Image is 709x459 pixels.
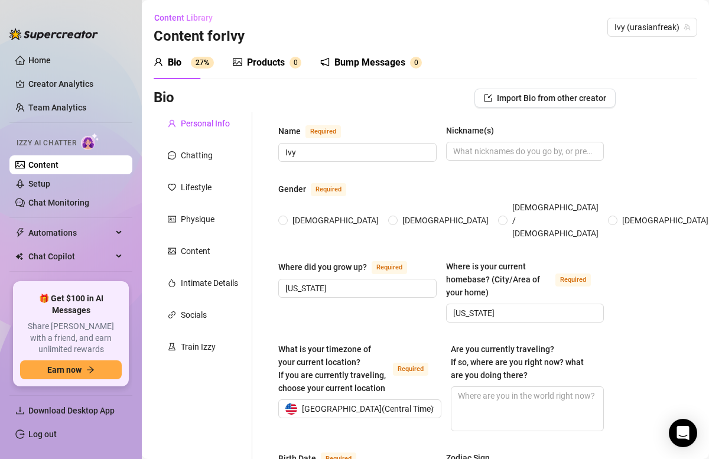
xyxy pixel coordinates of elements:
[320,57,330,67] span: notification
[278,182,359,196] label: Gender
[684,24,691,31] span: team
[181,308,207,321] div: Socials
[278,260,420,274] label: Where did you grow up?
[181,149,213,162] div: Chatting
[311,183,346,196] span: Required
[290,57,301,69] sup: 0
[168,183,176,191] span: heart
[288,214,383,227] span: [DEMOGRAPHIC_DATA]
[20,321,122,356] span: Share [PERSON_NAME] with a friend, and earn unlimited rewards
[168,311,176,319] span: link
[168,215,176,223] span: idcard
[508,201,603,240] span: [DEMOGRAPHIC_DATA] / [DEMOGRAPHIC_DATA]
[168,56,181,70] div: Bio
[278,125,301,138] div: Name
[28,406,115,415] span: Download Desktop App
[20,293,122,316] span: 🎁 Get $100 in AI Messages
[28,223,112,242] span: Automations
[9,28,98,40] img: logo-BBDzfeDw.svg
[28,103,86,112] a: Team Analytics
[28,179,50,188] a: Setup
[154,13,213,22] span: Content Library
[484,94,492,102] span: import
[28,56,51,65] a: Home
[453,145,595,158] input: Nickname(s)
[181,340,216,353] div: Train Izzy
[474,89,616,108] button: Import Bio from other creator
[669,419,697,447] div: Open Intercom Messenger
[278,344,386,393] span: What is your timezone of your current location? If you are currently traveling, choose your curre...
[334,56,405,70] div: Bump Messages
[446,260,551,299] div: Where is your current homebase? (City/Area of your home)
[20,360,122,379] button: Earn nowarrow-right
[154,27,245,46] h3: Content for Ivy
[446,260,604,299] label: Where is your current homebase? (City/Area of your home)
[278,124,354,138] label: Name
[181,213,214,226] div: Physique
[28,429,57,439] a: Log out
[168,247,176,255] span: picture
[168,119,176,128] span: user
[555,274,591,287] span: Required
[278,261,367,274] div: Where did you grow up?
[393,363,428,376] span: Required
[453,307,595,320] input: Where is your current homebase? (City/Area of your home)
[15,406,25,415] span: download
[15,252,23,261] img: Chat Copilot
[497,93,606,103] span: Import Bio from other creator
[191,57,214,69] sup: 27%
[47,365,82,375] span: Earn now
[181,117,230,130] div: Personal Info
[154,57,163,67] span: user
[81,133,99,150] img: AI Chatter
[154,8,222,27] button: Content Library
[28,247,112,266] span: Chat Copilot
[28,74,123,93] a: Creator Analytics
[15,228,25,237] span: thunderbolt
[168,151,176,159] span: message
[446,124,494,137] div: Nickname(s)
[451,344,584,380] span: Are you currently traveling? If so, where are you right now? what are you doing there?
[446,124,502,137] label: Nickname(s)
[154,89,174,108] h3: Bio
[285,403,297,415] img: us
[285,146,427,159] input: Name
[614,18,690,36] span: Ivy (urasianfreak)
[168,343,176,351] span: experiment
[410,57,422,69] sup: 0
[28,160,58,170] a: Content
[305,125,341,138] span: Required
[285,282,427,295] input: Where did you grow up?
[278,183,306,196] div: Gender
[28,198,89,207] a: Chat Monitoring
[17,138,76,149] span: Izzy AI Chatter
[398,214,493,227] span: [DEMOGRAPHIC_DATA]
[372,261,407,274] span: Required
[181,181,212,194] div: Lifestyle
[86,366,95,374] span: arrow-right
[302,400,434,418] span: [GEOGRAPHIC_DATA] ( Central Time )
[181,276,238,289] div: Intimate Details
[181,245,210,258] div: Content
[247,56,285,70] div: Products
[168,279,176,287] span: fire
[233,57,242,67] span: picture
